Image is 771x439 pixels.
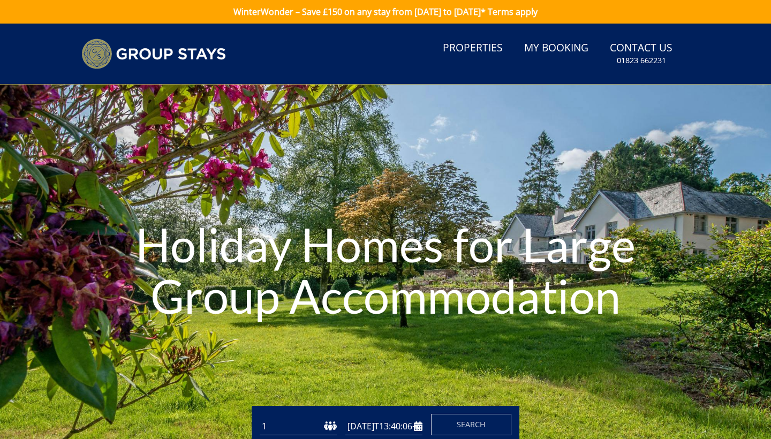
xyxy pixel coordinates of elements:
a: Properties [439,36,507,60]
small: 01823 662231 [617,55,666,66]
input: Arrival Date [345,418,422,435]
a: Contact Us01823 662231 [606,36,677,71]
button: Search [431,414,511,435]
a: My Booking [520,36,593,60]
img: Group Stays [81,39,226,69]
h1: Holiday Homes for Large Group Accommodation [116,198,655,342]
span: Search [457,419,486,429]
